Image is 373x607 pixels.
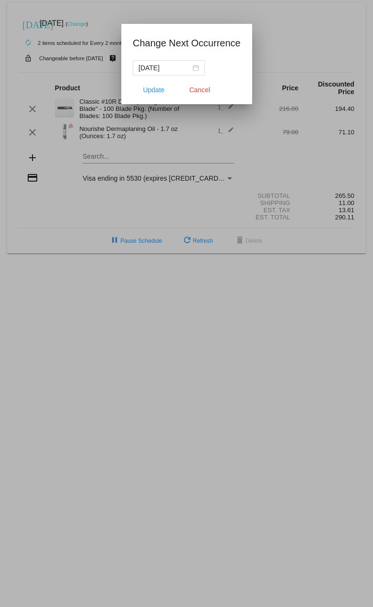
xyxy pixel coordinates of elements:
[133,81,175,98] button: Update
[179,81,221,98] button: Close dialog
[189,86,210,94] span: Cancel
[133,35,241,51] h1: Change Next Occurrence
[139,63,191,73] input: Select date
[143,86,164,94] span: Update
